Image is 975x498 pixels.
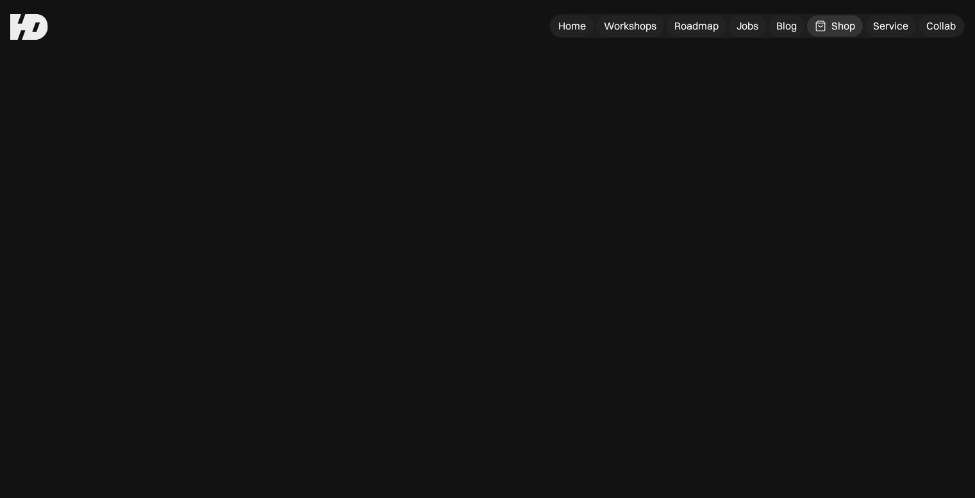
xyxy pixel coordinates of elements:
div: Jobs [737,19,758,33]
a: Home [551,15,594,37]
div: Blog [776,19,797,33]
div: Service [873,19,908,33]
a: Workshops [596,15,664,37]
div: Collab [926,19,956,33]
div: Workshops [604,19,656,33]
a: Jobs [729,15,766,37]
a: Shop [807,15,863,37]
a: Service [865,15,916,37]
a: Collab [919,15,963,37]
a: Blog [769,15,804,37]
a: Roadmap [667,15,726,37]
div: Roadmap [674,19,719,33]
div: Shop [831,19,855,33]
div: Home [558,19,586,33]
